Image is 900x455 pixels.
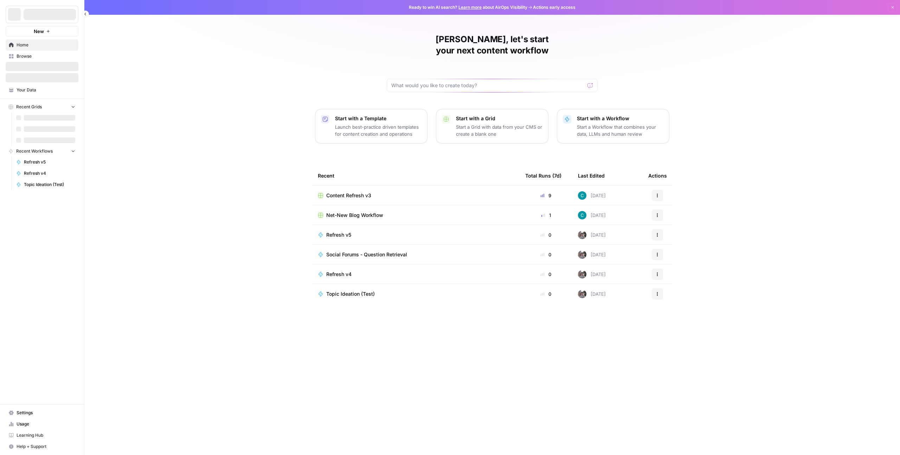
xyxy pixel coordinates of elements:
[578,231,586,239] img: a2mlt6f1nb2jhzcjxsuraj5rj4vi
[318,251,514,258] a: Social Forums - Question Retrieval
[525,251,567,258] div: 0
[326,290,375,297] span: Topic Ideation (Test)
[436,109,548,143] button: Start with a GridStart a Grid with data from your CMS or create a blank one
[6,84,78,96] a: Your Data
[24,170,75,177] span: Refresh v4
[391,82,585,89] input: What would you like to create today?
[578,250,586,259] img: a2mlt6f1nb2jhzcjxsuraj5rj4vi
[6,39,78,51] a: Home
[318,231,514,238] a: Refresh v5
[17,432,75,438] span: Learning Hub
[17,421,75,427] span: Usage
[326,231,351,238] span: Refresh v5
[6,407,78,418] a: Settings
[326,271,352,278] span: Refresh v4
[13,168,78,179] a: Refresh v4
[578,211,586,219] img: j9qb2ccshb41yxhj1huxr8tzk937
[578,250,606,259] div: [DATE]
[577,115,663,122] p: Start with a Workflow
[577,123,663,137] p: Start a Workflow that combines your data, LLMs and human review
[24,159,75,165] span: Refresh v5
[13,179,78,190] a: Topic Ideation (Test)
[525,212,567,219] div: 1
[318,271,514,278] a: Refresh v4
[578,166,605,185] div: Last Edited
[16,148,53,154] span: Recent Workflows
[525,290,567,297] div: 0
[326,212,383,219] span: Net-New Blog Workflow
[17,87,75,93] span: Your Data
[318,212,514,219] a: Net-New Blog Workflow
[525,271,567,278] div: 0
[525,231,567,238] div: 0
[335,123,422,137] p: Launch best-practice driven templates for content creation and operations
[13,156,78,168] a: Refresh v5
[648,166,667,185] div: Actions
[17,410,75,416] span: Settings
[458,5,482,10] a: Learn more
[578,270,586,278] img: a2mlt6f1nb2jhzcjxsuraj5rj4vi
[326,192,371,199] span: Content Refresh v3
[525,166,561,185] div: Total Runs (7d)
[557,109,669,143] button: Start with a WorkflowStart a Workflow that combines your data, LLMs and human review
[315,109,427,143] button: Start with a TemplateLaunch best-practice driven templates for content creation and operations
[6,146,78,156] button: Recent Workflows
[17,53,75,59] span: Browse
[578,191,606,200] div: [DATE]
[6,102,78,112] button: Recent Grids
[387,34,598,56] h1: [PERSON_NAME], let's start your next content workflow
[578,290,606,298] div: [DATE]
[6,441,78,452] button: Help + Support
[409,4,527,11] span: Ready to win AI search? about AirOps Visibility
[318,192,514,199] a: Content Refresh v3
[318,290,514,297] a: Topic Ideation (Test)
[578,290,586,298] img: a2mlt6f1nb2jhzcjxsuraj5rj4vi
[456,115,542,122] p: Start with a Grid
[578,191,586,200] img: j9qb2ccshb41yxhj1huxr8tzk937
[24,181,75,188] span: Topic Ideation (Test)
[17,443,75,450] span: Help + Support
[456,123,542,137] p: Start a Grid with data from your CMS or create a blank one
[318,166,514,185] div: Recent
[578,211,606,219] div: [DATE]
[6,418,78,430] a: Usage
[16,104,42,110] span: Recent Grids
[6,430,78,441] a: Learning Hub
[34,28,44,35] span: New
[6,51,78,62] a: Browse
[525,192,567,199] div: 9
[6,26,78,37] button: New
[533,4,576,11] span: Actions early access
[578,231,606,239] div: [DATE]
[578,270,606,278] div: [DATE]
[335,115,422,122] p: Start with a Template
[17,42,75,48] span: Home
[326,251,407,258] span: Social Forums - Question Retrieval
